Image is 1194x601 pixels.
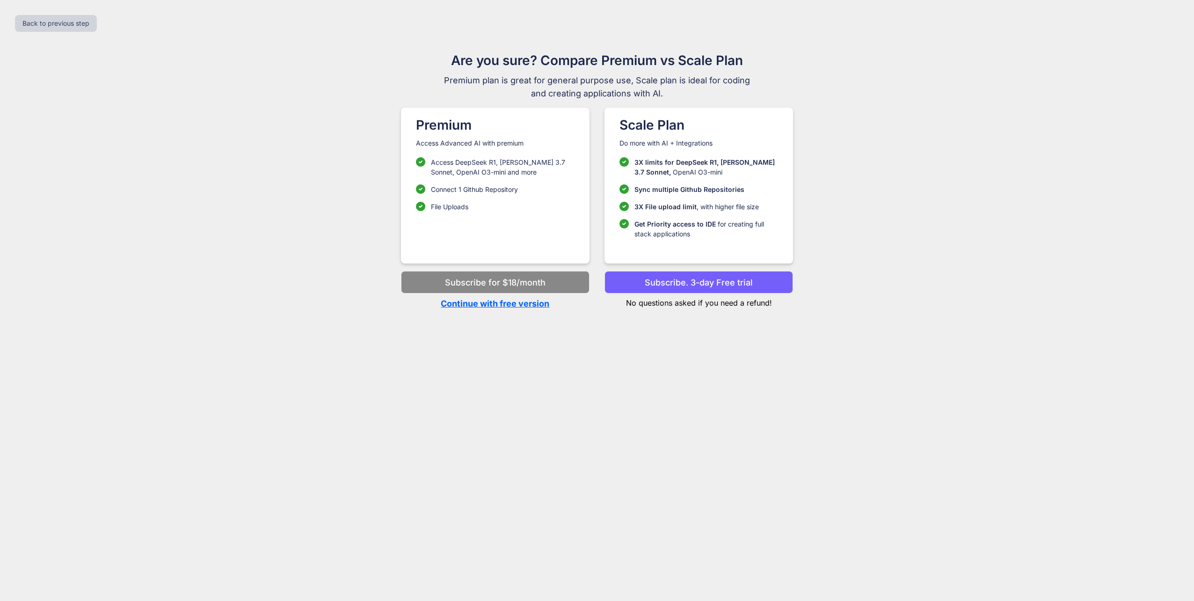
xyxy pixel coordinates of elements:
[619,219,629,228] img: checklist
[401,271,590,293] button: Subscribe for $18/month
[416,157,425,167] img: checklist
[440,51,754,70] h1: Are you sure? Compare Premium vs Scale Plan
[634,157,778,177] p: OpenAI O3-mini
[401,297,590,310] p: Continue with free version
[445,276,546,289] p: Subscribe for $18/month
[416,139,575,148] p: Access Advanced AI with premium
[604,293,793,308] p: No questions asked if you need a refund!
[619,202,629,211] img: checklist
[15,15,97,32] button: Back to previous step
[645,276,753,289] p: Subscribe. 3-day Free trial
[440,74,754,100] span: Premium plan is great for general purpose use, Scale plan is ideal for coding and creating applic...
[416,202,425,211] img: checklist
[634,219,778,239] p: for creating full stack applications
[431,184,518,194] p: Connect 1 Github Repository
[634,202,759,212] p: , with higher file size
[634,184,744,194] p: Sync multiple Github Repositories
[634,158,775,176] span: 3X limits for DeepSeek R1, [PERSON_NAME] 3.7 Sonnet,
[604,271,793,293] button: Subscribe. 3-day Free trial
[619,184,629,194] img: checklist
[634,220,716,228] span: Get Priority access to IDE
[416,184,425,194] img: checklist
[619,139,778,148] p: Do more with AI + Integrations
[431,202,468,212] p: File Uploads
[431,157,575,177] p: Access DeepSeek R1, [PERSON_NAME] 3.7 Sonnet, OpenAI O3-mini and more
[416,115,575,135] h1: Premium
[634,203,697,211] span: 3X File upload limit
[619,157,629,167] img: checklist
[619,115,778,135] h1: Scale Plan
